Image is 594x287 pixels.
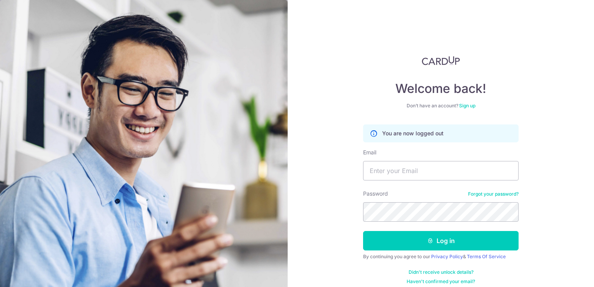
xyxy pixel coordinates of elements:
[363,103,519,109] div: Don’t have an account?
[363,190,388,198] label: Password
[363,81,519,96] h4: Welcome back!
[468,191,519,197] a: Forgot your password?
[382,129,444,137] p: You are now logged out
[467,254,506,259] a: Terms Of Service
[422,56,460,65] img: CardUp Logo
[363,254,519,260] div: By continuing you agree to our &
[409,269,473,275] a: Didn't receive unlock details?
[363,161,519,180] input: Enter your Email
[363,231,519,250] button: Log in
[407,278,475,285] a: Haven't confirmed your email?
[431,254,463,259] a: Privacy Policy
[363,149,376,156] label: Email
[459,103,475,108] a: Sign up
